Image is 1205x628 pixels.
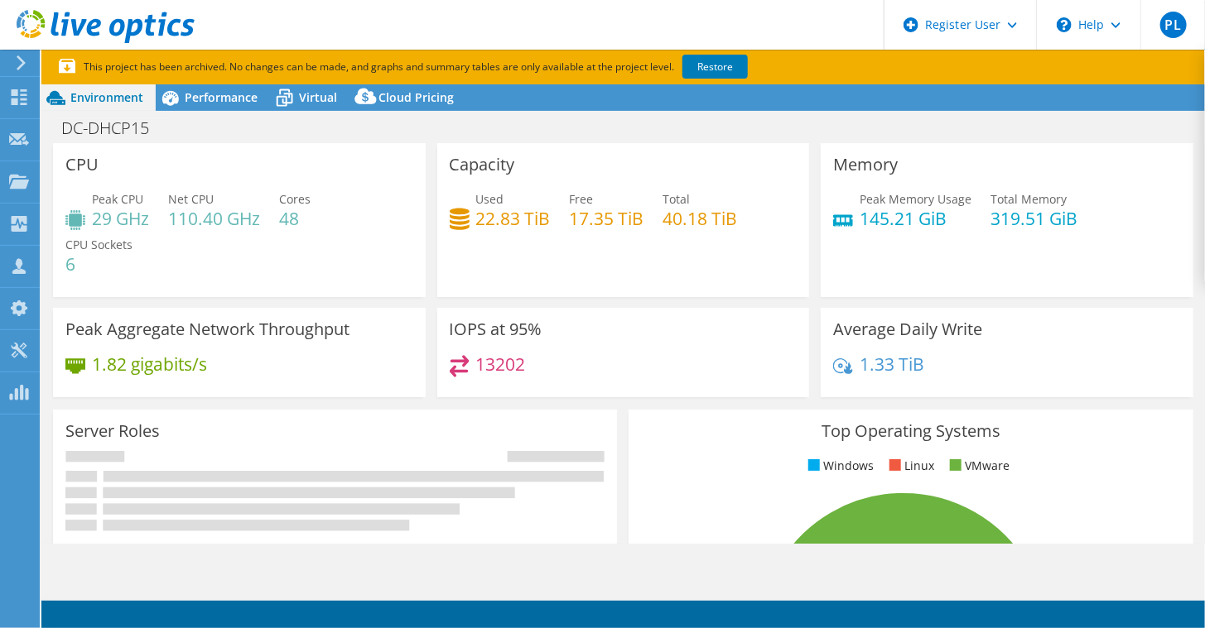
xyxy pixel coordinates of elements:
span: CPU Sockets [65,237,133,252]
span: Performance [185,89,258,105]
h4: 40.18 TiB [663,209,738,228]
h4: 1.82 gigabits/s [92,355,207,373]
h4: 145.21 GiB [860,209,971,228]
h4: 6 [65,255,133,273]
h3: CPU [65,156,99,174]
li: Linux [885,457,935,475]
h3: Capacity [450,156,515,174]
span: Peak Memory Usage [860,191,971,207]
h3: Server Roles [65,422,160,440]
li: VMware [946,457,1010,475]
h4: 29 GHz [92,209,149,228]
h4: 48 [279,209,311,228]
h3: Top Operating Systems [641,422,1180,440]
p: This project has been archived. No changes can be made, and graphs and summary tables are only av... [59,58,870,76]
span: Total Memory [991,191,1067,207]
span: Free [570,191,594,207]
span: Peak CPU [92,191,143,207]
h4: 319.51 GiB [991,209,1077,228]
h1: DC-DHCP15 [54,119,175,137]
h3: Average Daily Write [833,320,982,338]
span: Net CPU [168,191,214,207]
h4: 110.40 GHz [168,209,260,228]
span: Cloud Pricing [378,89,454,105]
span: Used [476,191,504,207]
svg: \n [1057,17,1072,32]
span: Environment [70,89,143,105]
span: PL [1160,12,1187,38]
a: Restore [682,55,748,79]
h3: IOPS at 95% [450,320,542,338]
h3: Memory [833,156,898,174]
span: Total [663,191,691,207]
h4: 22.83 TiB [476,209,551,228]
h4: 1.33 TiB [860,355,924,373]
li: Windows [804,457,875,475]
h4: 13202 [476,355,526,373]
h4: 17.35 TiB [570,209,644,228]
span: Cores [279,191,311,207]
h3: Peak Aggregate Network Throughput [65,320,349,338]
span: Virtual [299,89,337,105]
